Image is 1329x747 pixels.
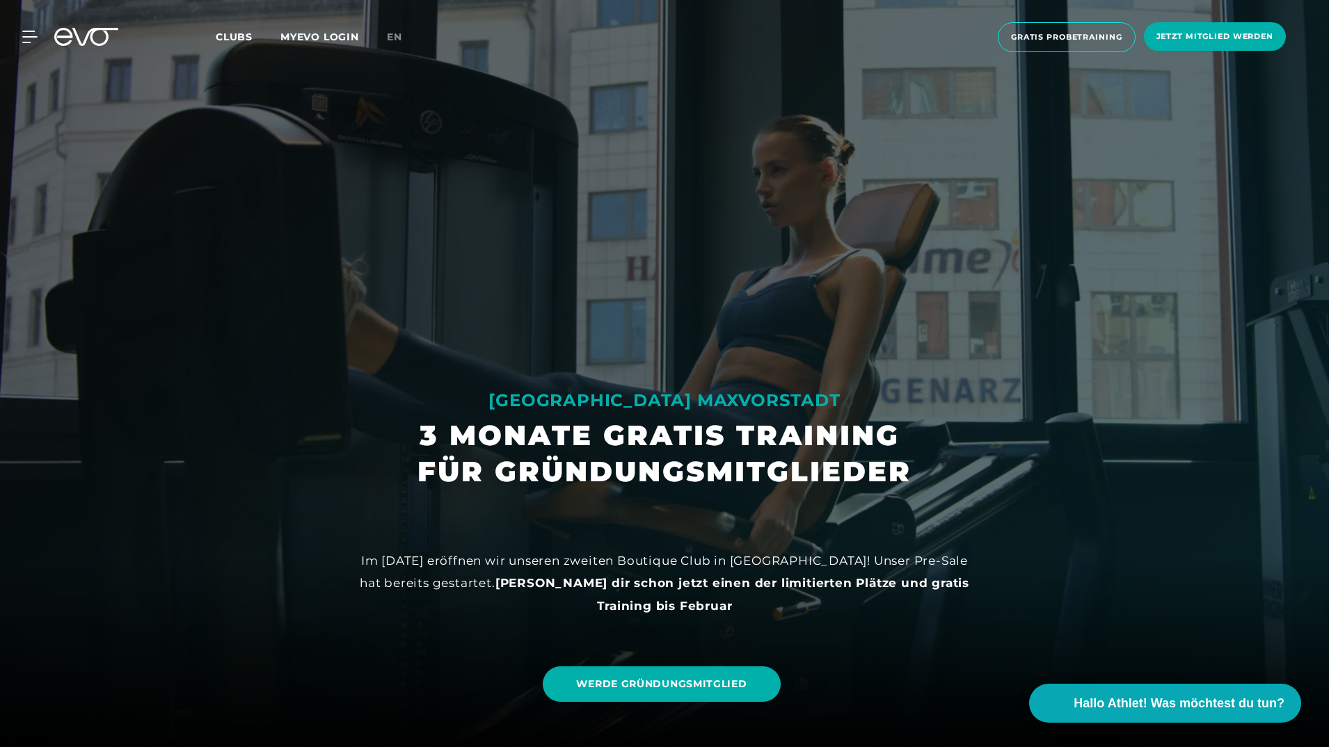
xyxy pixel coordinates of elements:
a: Clubs [216,30,280,43]
a: en [387,29,419,45]
button: Hallo Athlet! Was möchtest du tun? [1029,684,1301,723]
a: MYEVO LOGIN [280,31,359,43]
strong: [PERSON_NAME] dir schon jetzt einen der limitierten Plätze und gratis Training bis Februar [495,576,969,612]
a: WERDE GRÜNDUNGSMITGLIED [543,666,780,702]
span: en [387,31,402,43]
span: Clubs [216,31,253,43]
h1: 3 MONATE GRATIS TRAINING FÜR GRÜNDUNGSMITGLIEDER [417,417,912,490]
span: Jetzt Mitglied werden [1156,31,1273,42]
div: [GEOGRAPHIC_DATA] MAXVORSTADT [417,389,912,412]
a: Jetzt Mitglied werden [1140,22,1290,52]
a: Gratis Probetraining [994,22,1140,52]
span: WERDE GRÜNDUNGSMITGLIED [576,677,747,691]
span: Hallo Athlet! Was möchtest du tun? [1074,694,1284,713]
div: Im [DATE] eröffnen wir unseren zweiten Boutique Club in [GEOGRAPHIC_DATA]! Unser Pre-Sale hat ber... [351,549,978,617]
span: Gratis Probetraining [1011,31,1122,43]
